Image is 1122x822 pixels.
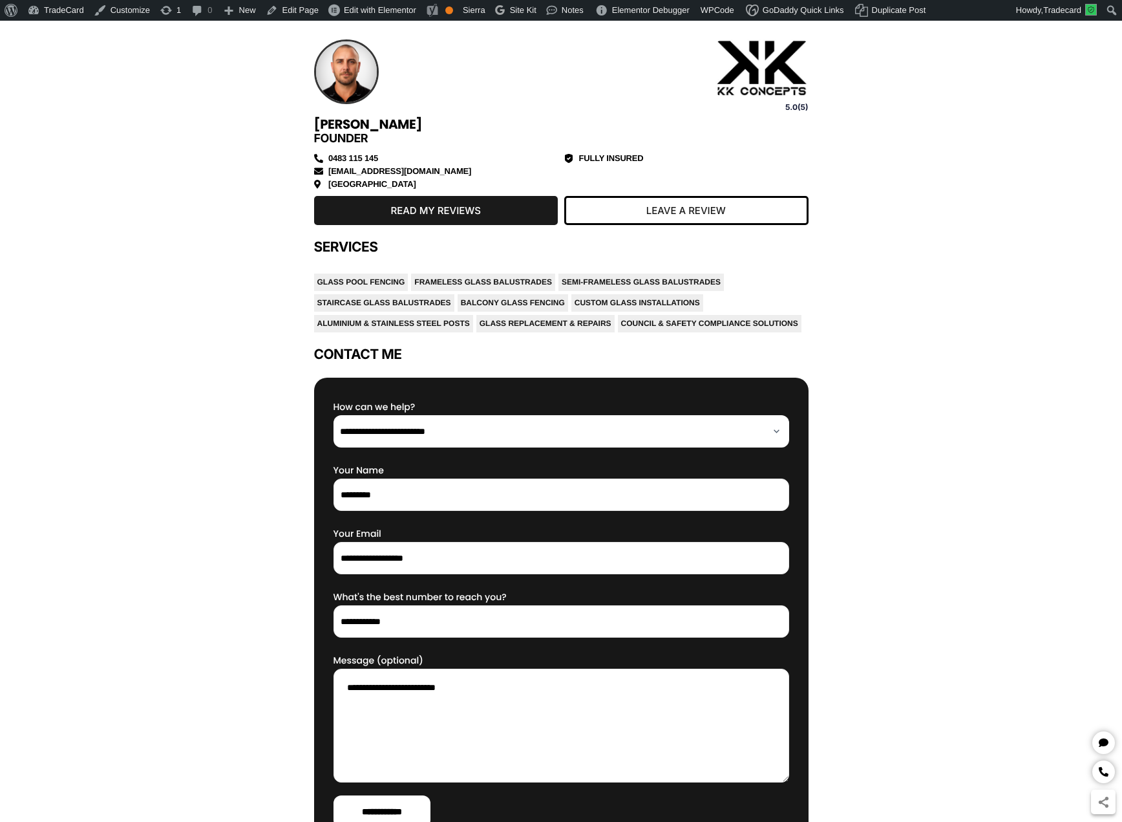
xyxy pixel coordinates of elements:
[314,116,555,132] h2: [PERSON_NAME]
[576,153,644,164] span: Fully Insured
[333,527,789,574] label: Your Email
[333,464,789,511] label: Your Name
[333,669,789,783] textarea: Message (optional)
[621,319,798,328] strong: Council & Safety Compliance Solutions
[314,153,558,164] a: 0483 115 145
[314,132,555,147] h3: Founder
[333,542,789,574] input: Your Email
[575,298,700,307] strong: Custom Glass Installations
[314,238,809,257] h4: SERVICES
[445,6,453,14] div: OK
[314,166,558,177] a: [EMAIL_ADDRESS][DOMAIN_NAME]
[510,5,536,15] span: Site Kit
[333,479,789,511] input: Your Name
[317,319,470,328] strong: Aluminium & Stainless Steel Posts
[1091,790,1116,814] button: Share
[314,345,809,365] h4: CONTACT ME
[390,206,481,215] span: READ MY REVIEWS
[1043,5,1081,15] span: Tradecard
[333,400,789,448] label: How can we help?
[564,196,809,225] a: LEAVE A REVIEW
[333,415,789,448] select: How can we help?
[562,277,721,287] strong: Semi-Frameless Glass Balustrades
[461,298,565,307] strong: Balcony Glass Fencing
[333,590,789,638] label: What's the best number to reach you?
[480,319,611,328] strong: Glass Replacement & Repairs
[344,5,416,15] span: Edit with Elementor
[325,153,378,164] span: 0483 115 145
[333,654,789,783] label: Message (optional)
[317,298,451,307] strong: Staircase Glass Balustrades
[414,277,552,287] strong: Frameless Glass Balustrades
[333,605,789,638] input: What's the best number to reach you?
[325,166,471,177] span: [EMAIL_ADDRESS][DOMAIN_NAME]
[325,179,416,189] span: [GEOGRAPHIC_DATA]
[646,206,726,215] span: LEAVE A REVIEW
[785,102,808,112] a: 5.0(5)
[317,277,405,287] strong: Glass Pool Fencing
[314,196,558,225] a: READ MY REVIEWS
[314,39,379,104] img: 3de58c99-3ed5-46bf-9678-e2879e542df0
